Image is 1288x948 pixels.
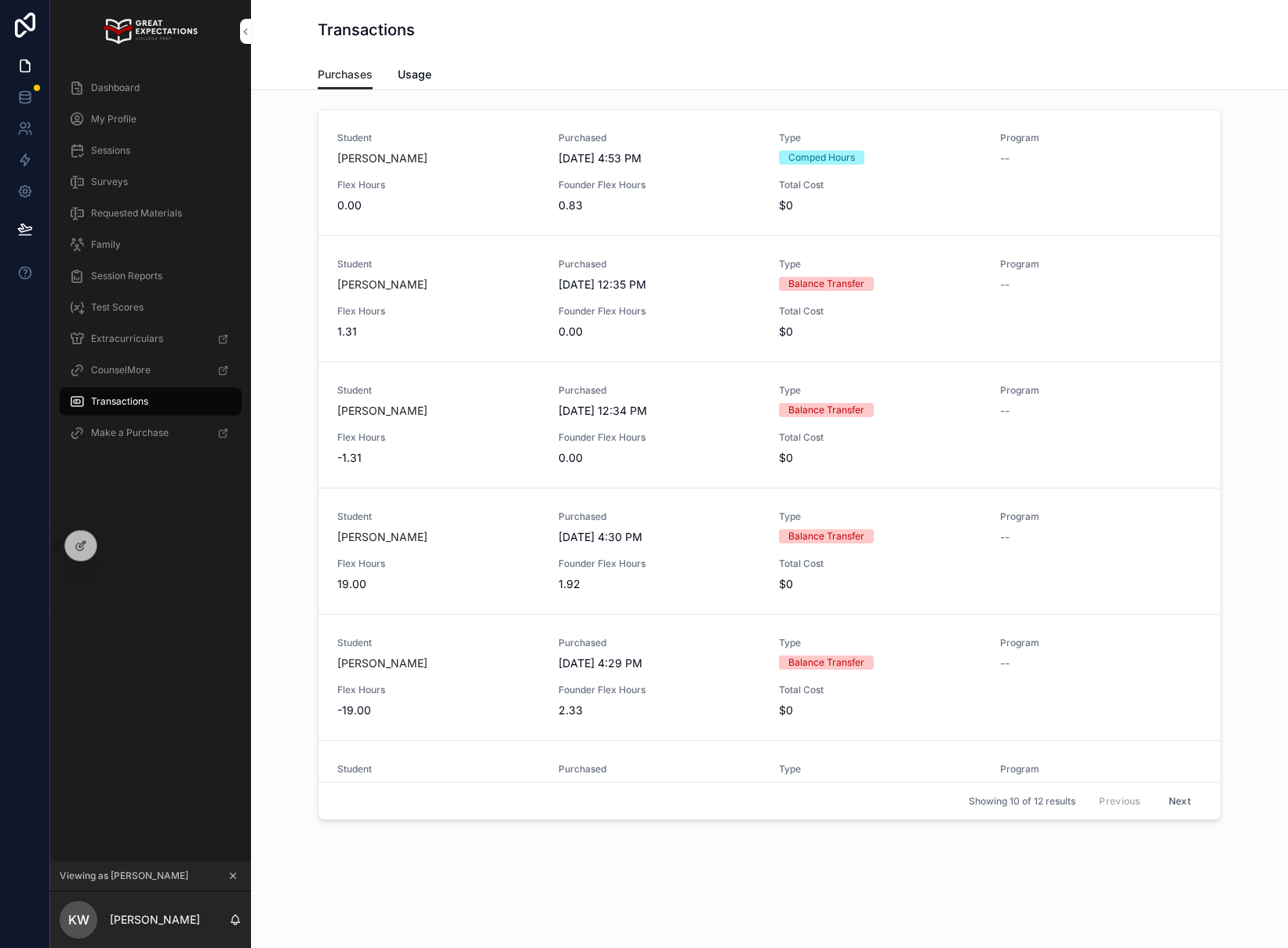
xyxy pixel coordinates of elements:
span: Flex Hours [337,558,540,570]
a: My Profile [60,105,242,133]
a: Surveys [60,168,242,196]
a: Test Scores [60,293,242,321]
span: $0 [779,450,981,466]
span: Dashboard [91,82,140,94]
a: [PERSON_NAME] [337,403,428,419]
span: Purchased [558,258,761,271]
span: Purchased [558,384,761,397]
span: Founder Flex Hours [558,431,761,444]
span: KW [68,910,89,929]
span: Total Cost [779,431,981,444]
div: Balance Transfer [788,529,864,543]
span: Flex Hours [337,305,540,318]
span: -- [1000,403,1010,419]
span: Founder Flex Hours [558,179,761,191]
span: -- [1000,151,1010,166]
span: Type [779,258,981,271]
span: Program [1000,258,1202,271]
span: Program [1000,763,1202,775]
span: [DATE] 12:35 PM [558,277,761,292]
span: Flex Hours [337,684,540,696]
span: $0 [779,576,981,592]
span: [DATE] 12:34 PM [558,403,761,419]
span: Session Reports [91,270,162,282]
span: Type [779,132,981,144]
span: Purchased [558,510,761,523]
a: [PERSON_NAME] [337,529,428,545]
span: Sessions [91,144,130,157]
div: Balance Transfer [788,403,864,417]
span: Student [337,384,540,397]
span: Purchased [558,763,761,775]
img: App logo [104,19,197,44]
span: 0.00 [558,324,761,340]
span: Viewing as [PERSON_NAME] [60,870,188,882]
a: Extracurriculars [60,325,242,353]
a: Make a Purchase [60,419,242,447]
span: Purchases [318,67,373,82]
span: Total Cost [779,305,981,318]
div: Balance Transfer [788,277,864,291]
h1: Transactions [318,19,415,41]
span: Total Cost [779,179,981,191]
span: 0.00 [337,198,540,213]
span: Student [337,763,540,775]
div: Comped Hours [788,151,855,165]
span: [DATE] 4:30 PM [558,529,761,545]
span: 0.00 [558,450,761,466]
span: Flex Hours [337,179,540,191]
a: Dashboard [60,74,242,102]
span: Type [779,763,981,775]
span: Program [1000,510,1202,523]
span: My Profile [91,113,136,125]
button: Next [1158,789,1202,813]
a: Session Reports [60,262,242,290]
a: [PERSON_NAME] [337,151,428,166]
span: -1.31 [337,450,540,466]
span: Founder Flex Hours [558,558,761,570]
span: -19.00 [337,703,540,718]
span: -- [1000,529,1010,545]
a: Usage [398,60,431,92]
span: Program [1000,637,1202,649]
a: Family [60,231,242,259]
span: Student [337,510,540,523]
span: Surveys [91,176,128,188]
span: Type [779,510,981,523]
span: Family [91,238,121,251]
span: Program [1000,132,1202,144]
span: Flex Hours [337,431,540,444]
span: Transactions [91,395,148,408]
span: [DATE] 4:53 PM [558,151,761,166]
span: $0 [779,324,981,340]
a: Purchases [318,60,373,90]
span: Test Scores [91,301,144,314]
span: Student [337,258,540,271]
a: Transactions [60,387,242,416]
span: Extracurriculars [91,332,163,345]
p: [PERSON_NAME] [110,912,200,928]
span: Founder Flex Hours [558,684,761,696]
span: 0.83 [558,198,761,213]
span: [DATE] 4:29 PM [558,656,761,671]
span: Program [1000,384,1202,397]
span: $0 [779,198,981,213]
span: Usage [398,67,431,82]
span: Student [337,132,540,144]
span: Total Cost [779,558,981,570]
a: CounselMore [60,356,242,384]
span: 1.31 [337,324,540,340]
span: 19.00 [337,576,540,592]
a: [PERSON_NAME] [337,656,428,671]
div: scrollable content [50,63,251,467]
span: Purchased [558,132,761,144]
a: Requested Materials [60,199,242,227]
div: Balance Transfer [788,656,864,670]
a: [PERSON_NAME] [337,277,428,292]
span: 2.33 [558,703,761,718]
